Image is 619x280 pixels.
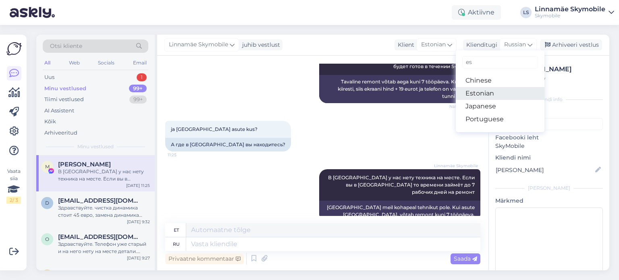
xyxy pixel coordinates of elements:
span: Linnamäe Skymobile [434,163,478,169]
span: M [45,164,50,170]
span: dianatorgasova8@gmail.com [58,197,142,204]
div: Socials [96,58,116,68]
div: [DATE] 11:25 [126,183,150,189]
span: olgaan72@mail.ru [58,233,142,241]
p: Facebooki leht [495,133,603,142]
div: Klienditugi [463,41,497,49]
div: ru [173,237,180,251]
div: Arhiveeritud [44,129,77,137]
div: et [174,223,179,237]
div: [DATE] 9:27 [127,255,150,261]
div: LS [520,7,532,18]
div: А где в [GEOGRAPHIC_DATA] вы находитесь? [165,138,291,151]
span: d [45,200,49,206]
div: 99+ [129,85,147,93]
span: Nähtud ✓ 11:11 [448,104,478,110]
div: Klient [395,41,414,49]
span: Russian [504,40,526,49]
div: В [GEOGRAPHIC_DATA] у нас нету техника на месте. Если вы в [GEOGRAPHIC_DATA] то времени займёт до... [58,168,150,183]
div: All [43,58,52,68]
div: [PERSON_NAME] [495,185,603,192]
div: Здравствуйте. чистка динамика стоит 45 евро, замена динамика стоит 85 евро. Чистка занимает пару ... [58,204,150,219]
div: Email [131,58,148,68]
div: Vaata siia [6,168,21,204]
p: Kliendi tag'id [495,108,603,116]
span: o [45,236,49,242]
p: SkyMobile [495,142,603,150]
div: Skymobile [535,12,605,19]
div: Uus [44,73,54,81]
div: Aktiivne [452,5,501,20]
div: juhib vestlust [239,41,280,49]
span: Estonian [421,40,446,49]
a: Portuguese [456,113,544,126]
div: [DATE] 9:32 [127,219,150,225]
img: Askly Logo [6,41,22,56]
div: Privaatne kommentaar [165,253,244,264]
a: Estonian [456,87,544,100]
input: Lisa tag [495,118,603,130]
div: Arhiveeri vestlus [540,39,602,50]
input: Kirjuta, millist tag'i otsid [462,56,538,68]
input: Lisa nimi [496,166,594,174]
span: Otsi kliente [50,42,82,50]
div: 1 [137,73,147,81]
a: Japanese [456,100,544,113]
span: siiirimeeder@gmail.com [58,270,142,277]
span: Saada [454,255,477,262]
div: Tiimi vestlused [44,95,84,104]
div: Kliendi info [495,96,603,103]
div: Kõik [44,118,56,126]
span: ja [GEOGRAPHIC_DATA] asute kus? [171,126,258,132]
div: Здравствуйте. Телефон уже старый и на него нету на месте детали. Обычно у наших поставщиков время... [58,241,150,255]
div: [PERSON_NAME] [515,64,600,74]
div: [GEOGRAPHIC_DATA] meil kohapeal tehnikut pole. Kui asute [GEOGRAPHIC_DATA], võtab remont kuni 7 t... [319,201,480,222]
span: Linnamäe Skymobile [169,40,228,49]
div: Tavaline remont võtab aega kuni 7 tööpäeva. Kui vajate kiiresti, siis ekraani hind + 19 eurot ja ... [319,75,480,103]
p: Märkmed [495,197,603,205]
a: Linnamäe SkymobileSkymobile [535,6,614,19]
span: 11:25 [168,152,198,158]
div: # zgfa7apw [515,74,600,83]
span: Martin Paas [58,161,111,168]
div: AI Assistent [44,107,74,115]
div: 2 / 3 [6,197,21,204]
p: Kliendi nimi [495,153,603,162]
div: Web [67,58,81,68]
span: В [GEOGRAPHIC_DATA] у нас нету техника на месте. Если вы в [GEOGRAPHIC_DATA] то времени займёт до... [328,174,476,195]
span: Minu vestlused [77,143,114,150]
div: Minu vestlused [44,85,86,93]
div: Linnamäe Skymobile [535,6,605,12]
div: 99+ [129,95,147,104]
a: Chinese [456,74,544,87]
